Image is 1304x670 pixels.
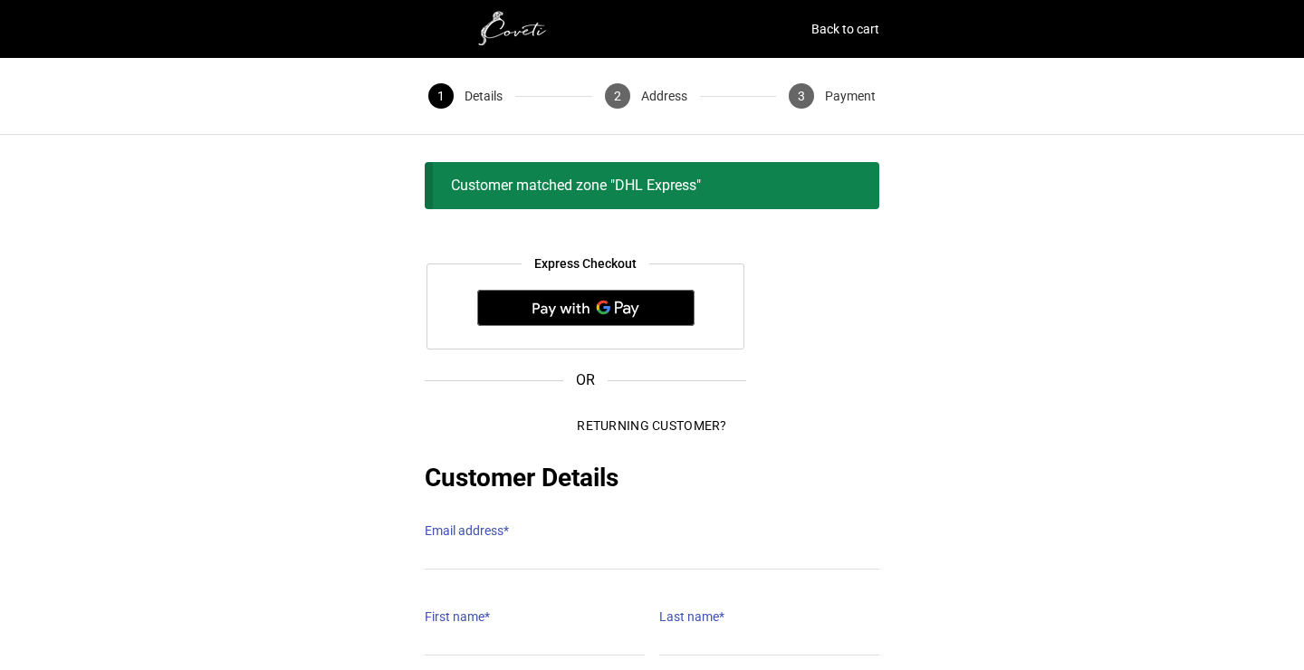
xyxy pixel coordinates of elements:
[522,251,649,276] legend: Express Checkout
[428,83,454,109] span: 1
[659,604,879,629] label: Last name
[789,83,814,109] span: 3
[605,83,630,109] span: 2
[811,16,879,42] a: Back to cart
[776,58,888,134] button: 3 Payment
[592,58,700,134] button: 2 Address
[474,331,698,339] iframe: Secure express checkout frame
[465,83,503,109] span: Details
[477,290,695,326] button: Pay with GPay
[425,11,606,47] img: white1.png
[562,406,741,445] button: Returning Customer?
[425,460,879,496] h2: Customer Details
[641,83,687,109] span: Address
[425,518,879,543] label: Email address
[425,604,645,629] label: First name
[425,162,879,209] div: Customer matched zone "DHL Express"
[825,83,876,109] span: Payment
[416,58,515,134] button: 1 Details
[425,368,746,393] span: OR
